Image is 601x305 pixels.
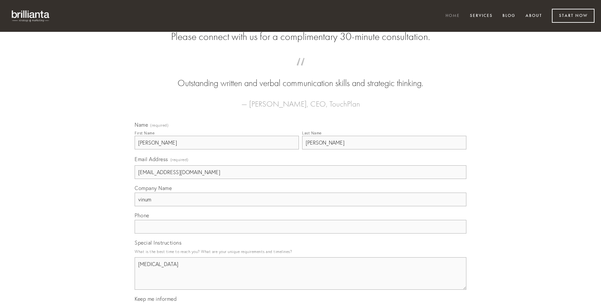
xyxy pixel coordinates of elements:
[135,31,466,43] h2: Please connect with us for a complimentary 30-minute consultation.
[170,155,189,164] span: (required)
[466,11,497,21] a: Services
[302,131,322,135] div: Last Name
[150,123,168,127] span: (required)
[552,9,594,23] a: Start Now
[135,257,466,290] textarea: [MEDICAL_DATA]
[145,64,456,90] blockquote: Outstanding written and verbal communication skills and strategic thinking.
[135,247,466,256] p: What is the best time to reach you? What are your unique requirements and timelines?
[135,156,168,162] span: Email Address
[135,239,181,246] span: Special Instructions
[135,185,172,191] span: Company Name
[135,131,154,135] div: First Name
[521,11,546,21] a: About
[135,121,148,128] span: Name
[135,296,177,302] span: Keep me informed
[441,11,464,21] a: Home
[7,6,55,25] img: brillianta - research, strategy, marketing
[145,90,456,110] figcaption: — [PERSON_NAME], CEO, TouchPlan
[145,64,456,77] span: “
[135,212,149,219] span: Phone
[498,11,520,21] a: Blog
